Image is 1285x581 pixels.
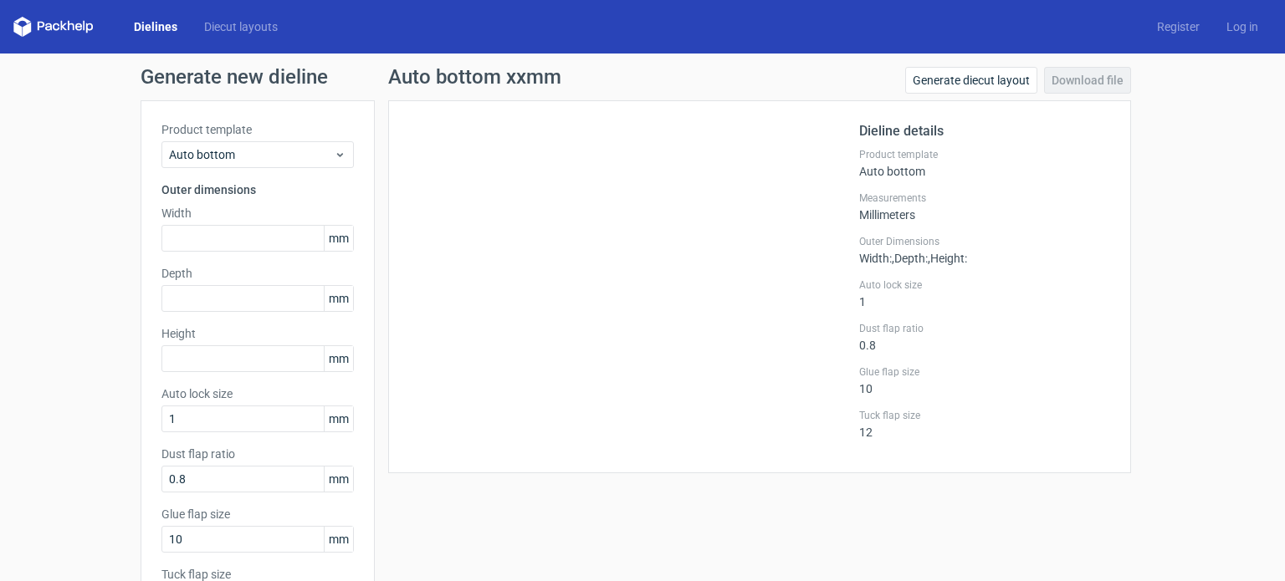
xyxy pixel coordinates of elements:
[324,466,353,492] span: mm
[324,346,353,371] span: mm
[859,365,1110,395] div: 10
[859,409,1110,422] label: Tuck flap size
[1144,18,1213,35] a: Register
[324,527,353,552] span: mm
[161,121,354,138] label: Product template
[161,506,354,522] label: Glue flap size
[928,252,967,265] span: , Height :
[161,325,354,342] label: Height
[324,226,353,251] span: mm
[859,278,1110,292] label: Auto lock size
[161,205,354,222] label: Width
[859,191,1110,205] label: Measurements
[161,181,354,198] h3: Outer dimensions
[388,67,561,87] h1: Auto bottom xxmm
[859,252,892,265] span: Width :
[859,365,1110,379] label: Glue flap size
[161,385,354,402] label: Auto lock size
[161,265,354,282] label: Depth
[859,409,1110,439] div: 12
[161,446,354,462] label: Dust flap ratio
[120,18,191,35] a: Dielines
[169,146,334,163] span: Auto bottom
[191,18,291,35] a: Diecut layouts
[859,278,1110,308] div: 1
[141,67,1144,87] h1: Generate new dieline
[905,67,1037,94] a: Generate diecut layout
[859,121,1110,141] h2: Dieline details
[859,322,1110,352] div: 0.8
[1213,18,1272,35] a: Log in
[859,148,1110,161] label: Product template
[859,322,1110,335] label: Dust flap ratio
[892,252,928,265] span: , Depth :
[859,191,1110,222] div: Millimeters
[859,148,1110,178] div: Auto bottom
[859,235,1110,248] label: Outer Dimensions
[324,286,353,311] span: mm
[324,406,353,431] span: mm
